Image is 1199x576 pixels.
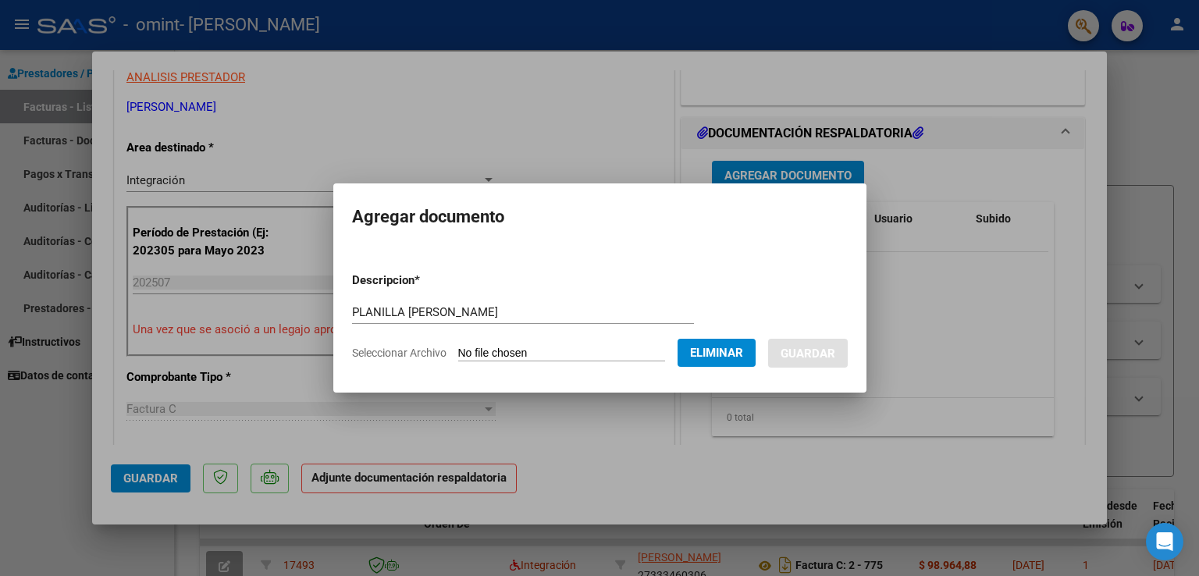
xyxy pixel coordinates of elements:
[768,339,848,368] button: Guardar
[678,339,756,367] button: Eliminar
[352,347,447,359] span: Seleccionar Archivo
[1146,523,1183,560] div: Open Intercom Messenger
[781,347,835,361] span: Guardar
[352,202,848,232] h2: Agregar documento
[690,346,743,360] span: Eliminar
[352,272,501,290] p: Descripcion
